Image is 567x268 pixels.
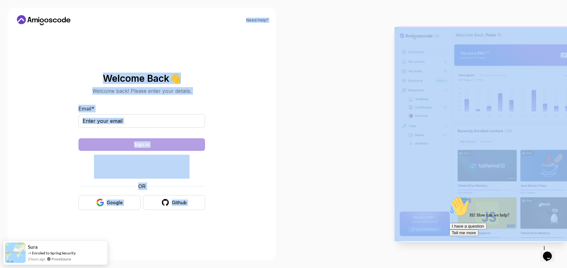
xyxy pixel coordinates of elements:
[138,182,146,190] p: OR
[447,194,561,240] iframe: chat widget
[143,195,205,210] button: Github
[3,36,32,42] button: Tell me more
[5,242,26,263] img: provesource social proof notification image
[107,200,123,206] div: Google
[172,200,187,206] div: Github
[78,114,205,128] input: Enter your email
[540,243,561,262] iframe: chat widget
[28,251,31,255] span: ->
[78,73,205,83] h2: Welcome Back
[246,18,268,23] a: Need Help?
[28,256,45,262] span: 2 hours ago
[78,105,94,112] label: Email *
[78,195,140,210] button: Google
[78,138,205,151] button: Sign in
[94,155,190,179] iframe: Widget containing checkbox for hCaptcha security challenge
[3,3,116,42] div: 👋Hi! How can we help?I have a questionTell me more
[15,15,72,25] a: Home link
[3,19,63,24] span: Hi! How can we help?
[78,87,205,95] p: Welcome back! Please enter your details.
[169,72,182,84] span: 👋
[3,29,40,36] button: I have a question
[28,244,38,250] span: Sura
[52,256,71,262] a: ProveSource
[3,3,23,23] img: :wave:
[32,251,76,255] a: Enroled to Spring Security
[134,141,149,148] div: Sign in
[395,27,567,241] img: Amigoscode Dashboard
